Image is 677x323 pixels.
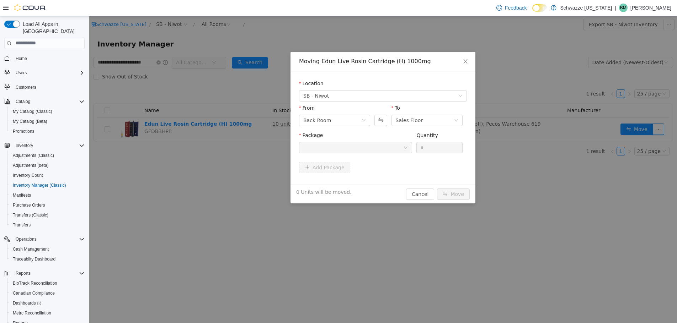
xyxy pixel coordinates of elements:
span: Cash Management [13,246,49,252]
i: icon: down [273,102,277,107]
span: Traceabilty Dashboard [10,255,85,263]
button: icon: plusAdd Package [210,146,261,157]
span: Home [16,56,27,61]
a: Promotions [10,127,37,136]
label: Location [210,64,235,70]
span: BioTrack Reconciliation [13,280,57,286]
span: Load All Apps in [GEOGRAPHIC_DATA] [20,21,85,35]
span: Inventory Count [13,173,43,178]
span: Catalog [16,99,30,104]
span: Reports [13,269,85,278]
a: Feedback [494,1,529,15]
label: Package [210,116,234,122]
button: Reports [1,268,87,278]
button: Promotions [7,126,87,136]
button: Users [13,69,30,77]
a: Inventory Count [10,171,46,180]
a: Canadian Compliance [10,289,58,297]
button: My Catalog (Beta) [7,116,87,126]
span: Transfers (Classic) [13,212,48,218]
button: BioTrack Reconciliation [7,278,87,288]
span: My Catalog (Beta) [10,117,85,126]
a: Adjustments (beta) [10,161,52,170]
a: Purchase Orders [10,201,48,209]
a: Transfers [10,221,33,229]
span: Catalog [13,97,85,106]
div: Sales Floor [307,99,334,109]
span: Metrc Reconciliation [13,310,51,316]
a: Manifests [10,191,34,199]
a: Inventory Manager (Classic) [10,181,69,190]
span: Transfers (Classic) [10,211,85,219]
div: Brian Matthew Tornow [619,4,628,12]
span: Users [16,70,27,76]
button: Adjustments (beta) [7,160,87,170]
button: Inventory [13,141,36,150]
a: Adjustments (Classic) [10,151,57,160]
span: SB - Niwot [214,74,240,85]
button: Reports [13,269,33,278]
span: Feedback [505,4,527,11]
a: Dashboards [10,299,44,307]
span: Operations [16,236,37,242]
p: [PERSON_NAME] [630,4,671,12]
span: Manifests [10,191,85,199]
span: BioTrack Reconciliation [10,279,85,288]
span: Canadian Compliance [10,289,85,297]
label: From [210,89,226,94]
span: My Catalog (Beta) [13,119,47,124]
span: My Catalog (Classic) [10,107,85,116]
a: BioTrack Reconciliation [10,279,60,288]
a: Metrc Reconciliation [10,309,54,317]
button: Inventory Manager (Classic) [7,180,87,190]
span: Metrc Reconciliation [10,309,85,317]
button: Operations [13,235,39,243]
span: Manifests [13,192,31,198]
button: Operations [1,234,87,244]
p: | [615,4,616,12]
span: Canadian Compliance [13,290,55,296]
span: 0 Units will be moved. [207,172,263,180]
button: Canadian Compliance [7,288,87,298]
button: Metrc Reconciliation [7,308,87,318]
a: Transfers (Classic) [10,211,51,219]
button: Catalog [13,97,33,106]
input: Dark Mode [532,4,547,12]
span: Inventory [16,143,33,148]
a: My Catalog (Beta) [10,117,50,126]
span: Operations [13,235,85,243]
span: Traceabilty Dashboard [13,256,55,262]
button: Traceabilty Dashboard [7,254,87,264]
span: My Catalog (Classic) [13,109,52,114]
button: Transfers [7,220,87,230]
span: Dashboards [13,300,41,306]
label: Quantity [327,116,349,122]
i: icon: down [315,129,319,134]
input: Quantity [328,126,373,137]
span: Transfers [13,222,31,228]
span: Transfers [10,221,85,229]
button: Users [1,68,87,78]
i: icon: down [369,77,374,82]
span: Inventory Manager (Classic) [10,181,85,190]
button: Manifests [7,190,87,200]
span: Adjustments (beta) [10,161,85,170]
p: Schwazze [US_STATE] [560,4,612,12]
i: icon: close [374,42,379,48]
i: icon: down [365,102,369,107]
span: Cash Management [10,245,85,253]
span: Inventory Count [10,171,85,180]
span: Inventory [13,141,85,150]
span: Customers [16,84,36,90]
button: Close [367,35,387,55]
span: Promotions [13,128,34,134]
button: Transfers (Classic) [7,210,87,220]
button: icon: swapMove [348,172,381,184]
button: Swap [286,98,298,110]
a: Dashboards [7,298,87,308]
span: Purchase Orders [10,201,85,209]
button: Purchase Orders [7,200,87,210]
div: Back Room [214,99,242,109]
span: Inventory Manager (Classic) [13,182,66,188]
